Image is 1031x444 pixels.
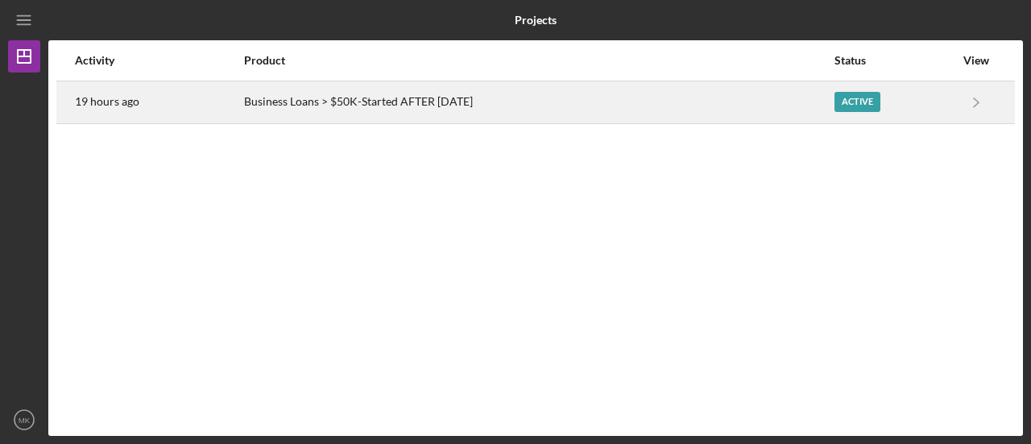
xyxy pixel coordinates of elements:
[956,54,996,67] div: View
[515,14,557,27] b: Projects
[834,92,880,112] div: Active
[8,404,40,436] button: MK
[75,54,242,67] div: Activity
[19,416,31,425] text: MK
[244,82,833,122] div: Business Loans > $50K-Started AFTER [DATE]
[75,95,139,108] time: 2025-09-29 20:56
[244,54,833,67] div: Product
[834,54,954,67] div: Status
